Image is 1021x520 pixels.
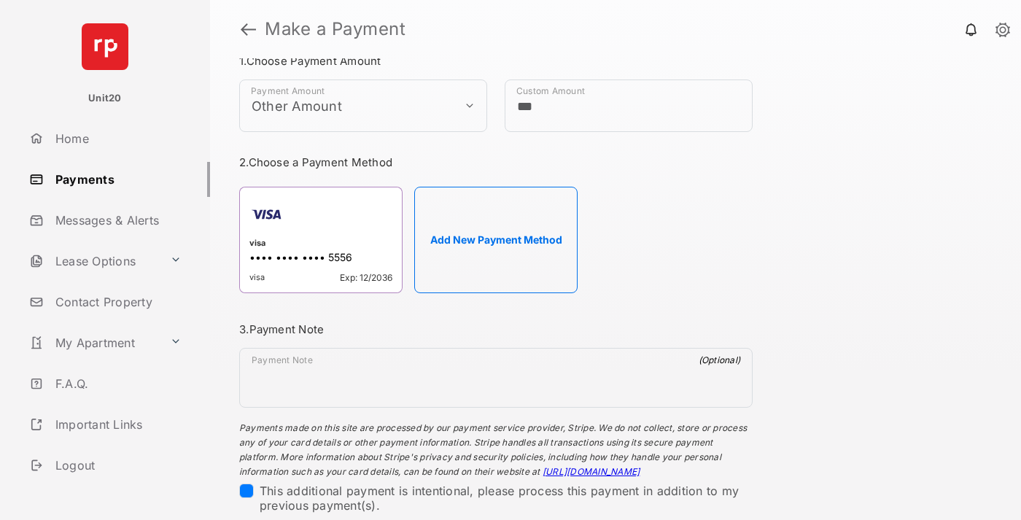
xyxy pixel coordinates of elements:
[265,20,405,38] strong: Make a Payment
[23,121,210,156] a: Home
[23,407,187,442] a: Important Links
[249,272,265,283] span: visa
[23,284,210,319] a: Contact Property
[23,244,164,279] a: Lease Options
[543,466,640,477] a: [URL][DOMAIN_NAME]
[23,203,210,238] a: Messages & Alerts
[249,238,392,251] div: visa
[340,272,392,283] span: Exp: 12/2036
[88,91,122,106] p: Unit20
[82,23,128,70] img: svg+xml;base64,PHN2ZyB4bWxucz0iaHR0cDovL3d3dy53My5vcmcvMjAwMC9zdmciIHdpZHRoPSI2NCIgaGVpZ2h0PSI2NC...
[260,484,739,513] span: This additional payment is intentional, please process this payment in addition to my previous pa...
[239,422,747,477] span: Payments made on this site are processed by our payment service provider, Stripe. We do not colle...
[239,155,753,169] h3: 2. Choose a Payment Method
[23,448,210,483] a: Logout
[23,162,210,197] a: Payments
[23,325,164,360] a: My Apartment
[239,54,753,68] h3: 1. Choose Payment Amount
[414,187,578,293] button: Add New Payment Method
[249,251,392,266] div: •••• •••• •••• 5556
[239,187,403,293] div: visa•••• •••• •••• 5556visaExp: 12/2036
[23,366,210,401] a: F.A.Q.
[239,322,753,336] h3: 3. Payment Note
